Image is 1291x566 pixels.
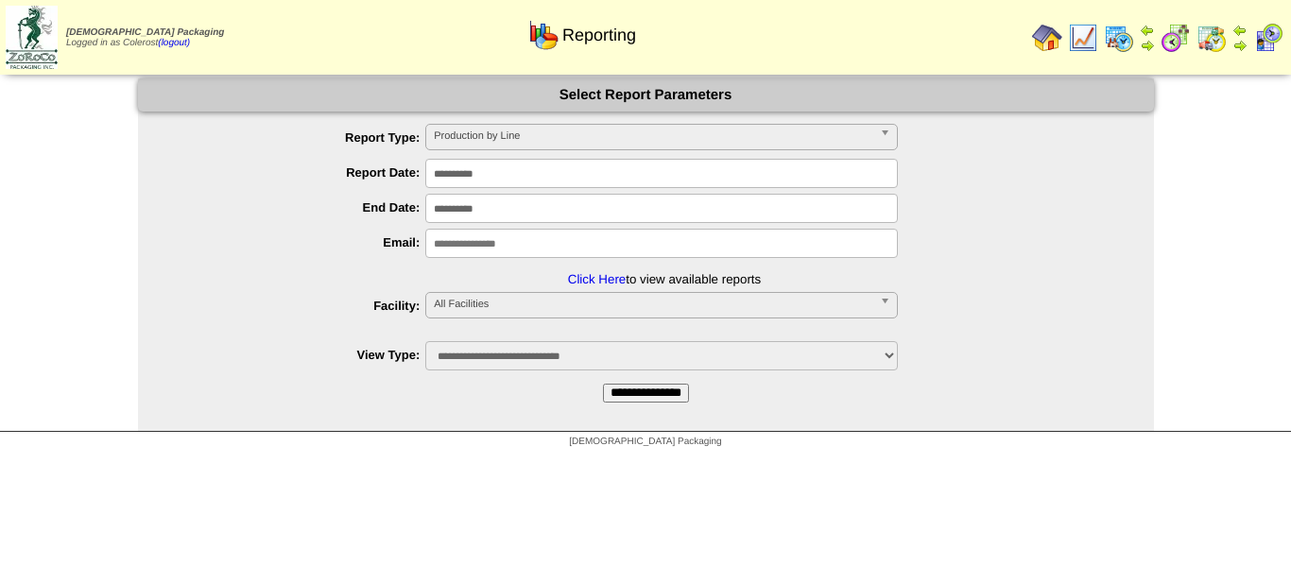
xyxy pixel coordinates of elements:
[176,299,426,313] label: Facility:
[528,20,559,50] img: graph.gif
[1140,23,1155,38] img: arrowleft.gif
[1068,23,1098,53] img: line_graph.gif
[434,125,872,147] span: Production by Line
[176,165,426,180] label: Report Date:
[176,348,426,362] label: View Type:
[1232,38,1248,53] img: arrowright.gif
[158,38,190,48] a: (logout)
[1032,23,1062,53] img: home.gif
[176,235,426,249] label: Email:
[1140,38,1155,53] img: arrowright.gif
[569,437,721,447] span: [DEMOGRAPHIC_DATA] Packaging
[66,27,224,38] span: [DEMOGRAPHIC_DATA] Packaging
[66,27,224,48] span: Logged in as Colerost
[176,130,426,145] label: Report Type:
[176,229,1154,286] li: to view available reports
[6,6,58,69] img: zoroco-logo-small.webp
[1161,23,1191,53] img: calendarblend.gif
[176,200,426,214] label: End Date:
[568,272,626,286] a: Click Here
[138,78,1154,111] div: Select Report Parameters
[434,293,872,316] span: All Facilities
[1253,23,1283,53] img: calendarcustomer.gif
[1196,23,1227,53] img: calendarinout.gif
[1104,23,1134,53] img: calendarprod.gif
[562,26,636,45] span: Reporting
[1232,23,1248,38] img: arrowleft.gif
